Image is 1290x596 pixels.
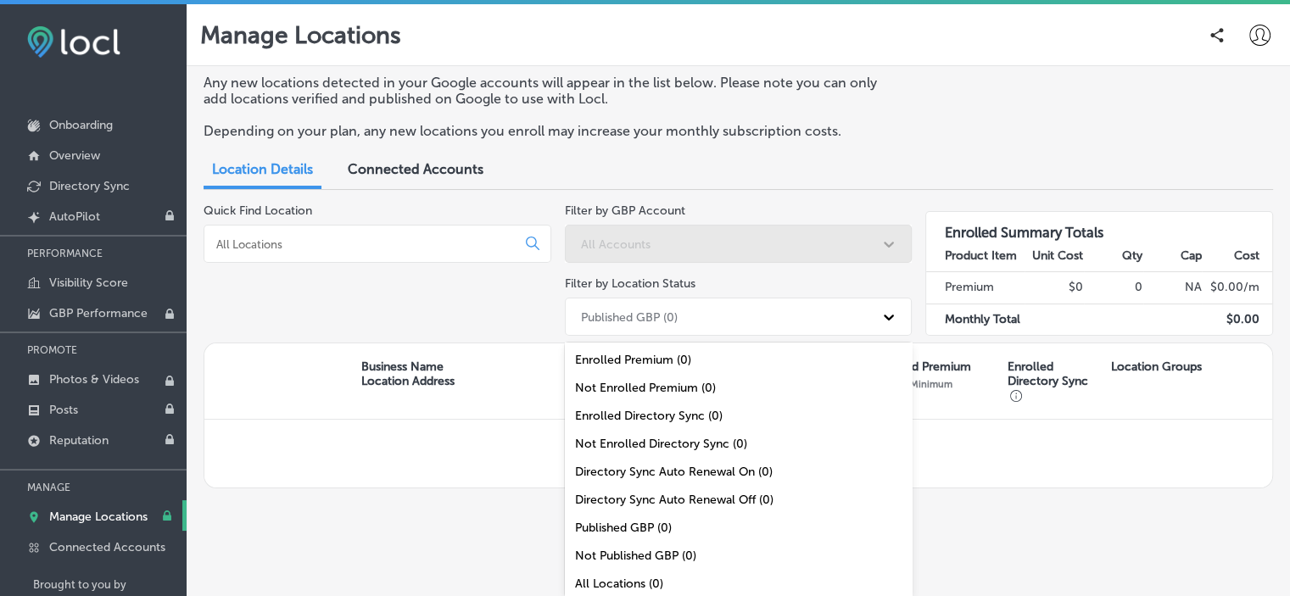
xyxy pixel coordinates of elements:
td: $0 [1025,272,1084,304]
p: AutoPilot [49,209,100,224]
img: fda3e92497d09a02dc62c9cd864e3231.png [27,26,120,58]
span: Connected Accounts [348,161,483,177]
p: Location Groups [1111,359,1202,374]
label: Filter by GBP Account [565,203,685,218]
span: Location Details [212,161,313,177]
p: Visibility Score [49,276,128,290]
p: Manage Locations [200,21,401,49]
h3: Enrolled Summary Totals [926,212,1272,241]
th: Cost [1202,241,1272,272]
p: GBP Performance [49,306,148,320]
p: Photos & Videos [49,372,139,387]
td: Monthly Total [926,304,1025,335]
p: Enrolled Premium [873,359,971,374]
p: Connected Accounts [49,540,165,554]
p: Posts [49,403,78,417]
p: Manage Locations [49,510,148,524]
td: 0 [1084,272,1143,304]
p: Depending on your plan, any new locations you enroll may increase your monthly subscription costs. [204,123,899,139]
th: Qty [1084,241,1143,272]
p: Directory Sync [49,179,130,193]
div: Directory Sync Auto Renewal On (0) [565,458,913,486]
div: Not Enrolled Directory Sync (0) [565,430,913,458]
div: Not Enrolled Premium (0) [565,374,913,402]
td: Premium [926,272,1025,304]
label: Quick Find Location [204,203,312,218]
p: 30 Days Minimum [873,378,952,390]
input: All Locations [215,237,512,252]
p: Brought to you by [33,578,187,591]
div: Published GBP (0) [581,309,678,324]
td: $ 0.00 [1202,304,1272,335]
td: $ 0.00 /m [1202,272,1272,304]
p: Enrolled Directory Sync [1008,359,1103,403]
td: NA [1143,272,1203,304]
p: Reputation [49,433,109,448]
div: Directory Sync Auto Renewal Off (0) [565,486,913,514]
p: Overview [49,148,100,163]
th: Unit Cost [1025,241,1084,272]
div: Enrolled Directory Sync (0) [565,402,913,430]
label: Filter by Location Status [565,276,695,291]
th: Cap [1143,241,1203,272]
div: Published GBP (0) [565,514,913,542]
p: Onboarding [49,118,113,132]
p: Business Name Location Address [361,359,455,388]
p: Any new locations detected in your Google accounts will appear in the list below. Please note you... [204,75,899,107]
div: Not Published GBP (0) [565,542,913,570]
strong: Product Item [945,248,1017,263]
div: Enrolled Premium (0) [565,346,913,374]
